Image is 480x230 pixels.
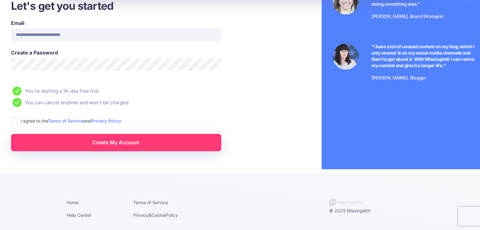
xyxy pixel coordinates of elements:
label: Email [11,19,221,27]
a: Privacy [133,212,149,218]
a: Cookie [151,212,166,218]
span: [PERSON_NAME], Blogger [371,75,426,80]
p: “I have a lot of unused content on my blog which I only shared 1x on my social media channels and... [371,43,478,69]
label: Create a Password [11,49,221,56]
a: Terms of Service [133,200,168,205]
li: & Policy [133,211,191,219]
a: Privacy Policy [91,118,121,124]
label: I agree to the and [21,117,121,124]
div: © 2025 Missinglettr [329,207,418,215]
a: Terms of Service [48,118,83,124]
li: You're starting a 14-day free trial [11,86,265,96]
span: [PERSON_NAME], Brand Strategist [371,14,443,19]
img: Testimonial by Jeniffer Kosche [333,43,359,70]
li: You can cancel anytime and won't be charged [11,98,265,107]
